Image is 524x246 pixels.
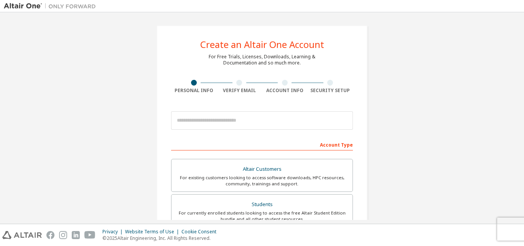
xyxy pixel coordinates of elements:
[176,175,348,187] div: For existing customers looking to access software downloads, HPC resources, community, trainings ...
[181,229,221,235] div: Cookie Consent
[176,164,348,175] div: Altair Customers
[102,229,125,235] div: Privacy
[176,199,348,210] div: Students
[4,2,100,10] img: Altair One
[200,40,324,49] div: Create an Altair One Account
[2,231,42,239] img: altair_logo.svg
[72,231,80,239] img: linkedin.svg
[102,235,221,241] p: © 2025 Altair Engineering, Inc. All Rights Reserved.
[262,88,308,94] div: Account Info
[46,231,54,239] img: facebook.svg
[217,88,262,94] div: Verify Email
[125,229,181,235] div: Website Terms of Use
[171,138,353,150] div: Account Type
[209,54,315,66] div: For Free Trials, Licenses, Downloads, Learning & Documentation and so much more.
[176,210,348,222] div: For currently enrolled students looking to access the free Altair Student Edition bundle and all ...
[59,231,67,239] img: instagram.svg
[171,88,217,94] div: Personal Info
[308,88,353,94] div: Security Setup
[84,231,96,239] img: youtube.svg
